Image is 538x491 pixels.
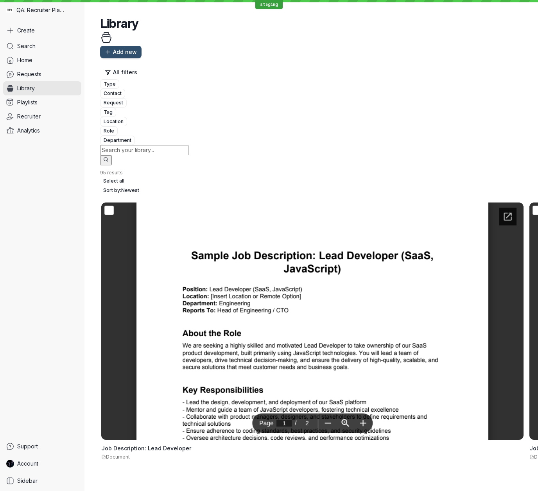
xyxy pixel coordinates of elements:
[104,127,114,135] span: Role
[104,118,124,125] span: Location
[3,67,81,81] a: Requests
[101,454,524,460] div: Document
[113,48,137,56] span: Add new
[104,108,113,116] span: Tag
[3,95,81,109] a: Playlists
[101,445,191,452] span: Job Description: Lead Developer
[3,439,81,453] a: Support
[3,109,81,124] a: Recruiter
[17,113,41,120] span: Recruiter
[100,155,112,165] button: Search
[104,99,123,107] span: Request
[100,98,127,108] button: Request
[17,56,32,64] span: Home
[17,42,36,50] span: Search
[3,53,81,67] a: Home
[16,6,66,14] span: QA: Recruiter Playground
[100,46,142,58] button: Add new
[17,99,38,106] span: Playlists
[100,170,123,176] span: 95 results
[6,460,14,468] img: RECollaborator avatar
[104,136,131,144] span: Department
[100,145,188,155] input: Search your library...
[104,90,122,97] span: Contact
[3,23,81,38] button: Create
[103,177,124,185] span: Select all
[100,186,142,195] button: Sort by:Newest
[100,136,135,145] button: Department
[100,89,125,98] button: Contact
[100,117,127,126] button: Location
[100,16,522,31] h1: Library
[104,80,116,88] span: Type
[100,79,119,89] button: Type
[100,126,118,136] button: Role
[17,127,40,134] span: Analytics
[17,84,35,92] span: Library
[6,7,13,14] img: QA: Recruiter Playground avatar
[3,124,81,138] a: Analytics
[3,474,81,488] a: Sidebar
[100,108,116,117] button: Tag
[3,3,81,17] div: QA: Recruiter Playground
[3,457,81,471] a: RECollaborator avatarAccount
[17,460,38,468] span: Account
[3,39,81,53] a: Search
[103,186,139,194] span: Sort by: Newest
[100,176,127,186] button: Select all
[100,66,142,79] button: All filters
[17,443,38,450] span: Support
[17,70,41,78] span: Requests
[113,68,137,76] span: All filters
[17,477,38,485] span: Sidebar
[17,27,35,34] span: Create
[3,81,81,95] a: Library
